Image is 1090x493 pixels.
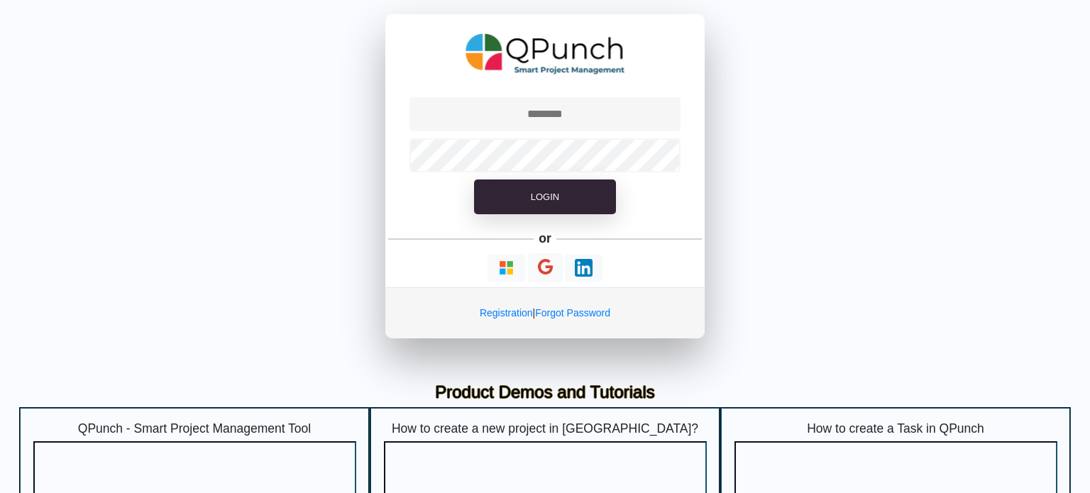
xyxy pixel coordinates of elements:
div: | [385,287,705,338]
h5: QPunch - Smart Project Management Tool [33,421,356,436]
img: QPunch [466,28,625,79]
h5: or [536,228,554,248]
img: Loading... [575,259,593,277]
h5: How to create a Task in QPunch [734,421,1057,436]
button: Continue With LinkedIn [565,254,602,282]
a: Registration [480,307,533,318]
span: Login [531,192,559,202]
h3: Product Demos and Tutorials [30,382,1060,403]
button: Continue With Microsoft Azure [488,254,525,282]
button: Login [474,179,616,215]
img: Loading... [497,259,515,277]
button: Continue With Google [528,253,563,282]
a: Forgot Password [535,307,610,318]
h5: How to create a new project in [GEOGRAPHIC_DATA]? [384,421,707,436]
